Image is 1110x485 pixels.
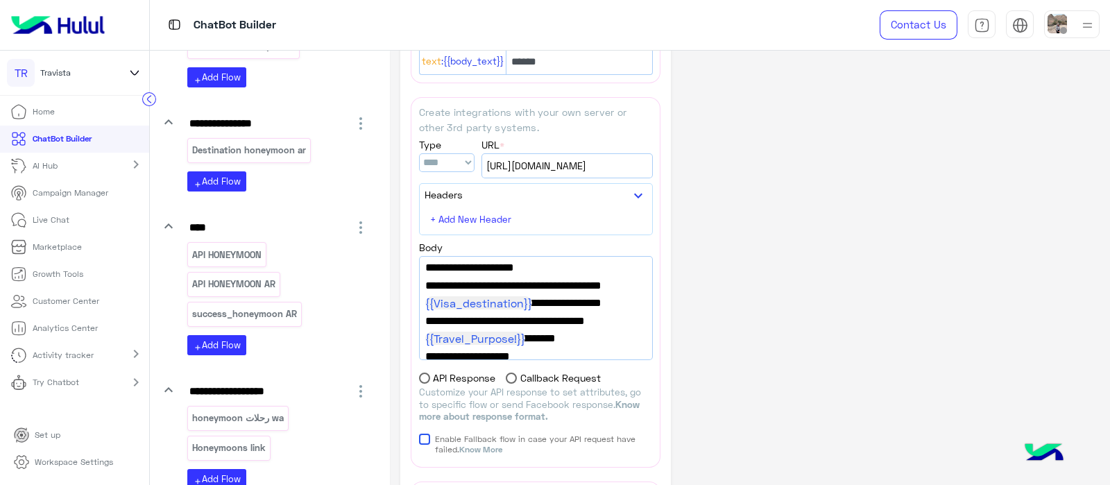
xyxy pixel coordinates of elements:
[425,187,463,202] label: Headers
[191,247,263,263] p: API HONEYMOON
[166,16,183,33] img: tab
[160,218,177,235] i: keyboard_arrow_down
[33,187,108,199] p: Campaign Manager
[33,241,82,253] p: Marketplace
[33,268,83,280] p: Growth Tools
[419,399,640,423] a: Know more about response format.
[880,10,957,40] a: Contact Us
[422,54,441,69] span: Text
[419,240,443,255] label: Body
[33,322,98,334] p: Analytics Center
[194,76,202,85] i: add
[486,158,648,173] span: [URL][DOMAIN_NAME]
[425,312,647,348] span: "Purpose_of_travel":" ",
[3,422,71,449] a: Set up
[425,332,525,345] span: {{Travel_Purpose!}}
[33,133,92,145] p: ChatBot Builder
[3,449,124,476] a: Workspace Settings
[191,306,298,322] p: success_honeymoon AR
[425,277,647,312] span: "Visa_destination":" ",
[33,376,79,389] p: Try Chatbot
[1012,17,1028,33] img: tab
[128,374,144,391] mat-icon: chevron_right
[187,171,246,192] button: addAdd Flow
[419,386,653,423] p: Customize your API response to set attributes, go to specific flow or send Facebook response.
[435,434,653,454] span: Enable Fallback flow in case your API request have failed.
[506,371,601,385] label: Callback Request
[187,335,246,355] button: addAdd Flow
[630,187,647,204] button: keyboard_arrow_down
[481,137,504,152] label: URL
[441,54,504,69] span: :{{body_text}}
[425,348,647,366] span: "failure_flow_name":"Welcome Message",
[33,349,94,361] p: Activity tracker
[194,343,202,352] i: add
[7,59,35,87] div: TR
[419,105,653,135] p: Create integrations with your own server or other 3rd party systems.
[1079,17,1096,34] img: profile
[187,67,246,87] button: addAdd Flow
[160,382,177,398] i: keyboard_arrow_down
[459,444,502,454] a: Know More
[33,295,99,307] p: Customer Center
[194,16,276,35] p: ChatBot Builder
[1020,429,1068,478] img: hulul-logo.png
[128,346,144,362] mat-icon: chevron_right
[33,160,58,172] p: AI Hub
[35,429,60,441] p: Set up
[128,156,144,173] mat-icon: chevron_right
[1048,14,1067,33] img: userImage
[33,214,69,226] p: Live Chat
[425,296,532,309] span: {{Visa_destination}}
[194,180,202,189] i: add
[35,456,113,468] p: Workspace Settings
[968,10,996,40] a: tab
[6,10,110,40] img: Logo
[425,259,647,277] span: "sheet_range":"A2:O",
[160,114,177,130] i: keyboard_arrow_down
[425,209,518,229] button: + Add New Header
[191,142,307,158] p: Destination honeymoon ar
[191,440,267,456] p: Honeymoons link
[419,137,441,152] label: Type
[191,276,277,292] p: API HONEYMOON AR
[419,371,496,385] label: API Response
[33,105,55,118] p: Home
[191,410,285,426] p: honeymoon رحلات wa
[974,17,990,33] img: tab
[40,67,71,79] span: Travista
